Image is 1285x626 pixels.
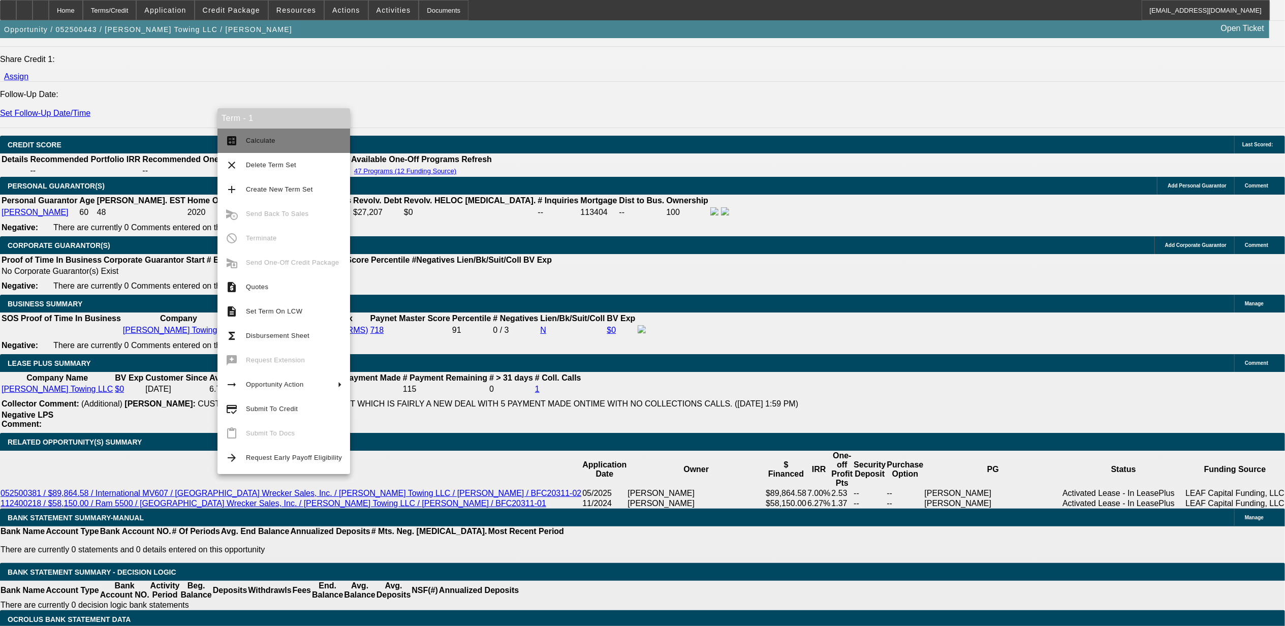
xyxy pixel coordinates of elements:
[369,1,419,20] button: Activities
[100,526,172,537] th: Bank Account NO.
[2,341,38,350] b: Negative:
[8,514,144,522] span: BANK STATEMENT SUMMARY-MANUAL
[627,451,765,488] th: Owner
[452,314,491,323] b: Percentile
[97,196,185,205] b: [PERSON_NAME]. EST
[370,326,384,334] a: 718
[8,182,105,190] span: PERSONAL GUARANTOR(S)
[489,373,533,382] b: # > 31 days
[226,305,238,318] mat-icon: description
[2,196,77,205] b: Personal Guarantor
[404,196,536,205] b: Revolv. HELOC [MEDICAL_DATA].
[198,399,798,408] span: CUSTOMER HAS 1 SERVICE CONTRACT WHICH IS FAIRLY A NEW DEAL WITH 5 PAYMENT MADE ONTIME WITH NO COL...
[886,498,924,509] td: --
[8,300,82,308] span: BUSINESS SUMMARY
[807,451,831,488] th: IRR
[8,141,61,149] span: CREDIT SCORE
[1185,498,1285,509] td: LEAF Capital Funding, LLC
[403,373,487,382] b: # Payment Remaining
[81,399,122,408] span: (Additional)
[203,6,260,14] span: Credit Package
[535,373,581,382] b: # Coll. Calls
[142,166,249,176] td: --
[403,207,537,218] td: $0
[1245,360,1268,366] span: Comment
[53,341,269,350] span: There are currently 0 Comments entered on this opportunity
[411,581,438,600] th: NSF(#)
[172,526,221,537] th: # Of Periods
[123,326,234,334] a: [PERSON_NAME] Towing LLC
[627,498,765,509] td: [PERSON_NAME]
[8,568,176,576] span: Bank Statement Summary - Decision Logic
[104,256,184,264] b: Corporate Guarantor
[246,185,313,193] span: Create New Term Set
[1165,242,1227,248] span: Add Corporate Guarantor
[325,1,368,20] button: Actions
[807,488,831,498] td: 7.00%
[452,326,491,335] div: 91
[246,283,268,291] span: Quotes
[581,196,617,205] b: Mortgage
[1062,488,1185,498] td: Activated Lease - In LeasePlus
[831,451,854,488] th: One-off Profit Pts
[1168,183,1227,189] span: Add Personal Guarantor
[226,159,238,171] mat-icon: clear
[627,488,765,498] td: [PERSON_NAME]
[2,385,113,393] a: [PERSON_NAME] Towing LLC
[246,405,298,413] span: Submit To Credit
[336,384,401,394] td: 15
[160,314,197,323] b: Company
[150,581,180,600] th: Activity Period
[1,266,556,276] td: No Corporate Guarantor(s) Exist
[412,256,455,264] b: #Negatives
[226,403,238,415] mat-icon: credit_score
[538,196,578,205] b: # Inquiries
[195,1,268,20] button: Credit Package
[1185,488,1285,498] td: LEAF Capital Funding, LLC
[1245,242,1268,248] span: Comment
[209,384,243,394] td: 6.71%
[292,581,311,600] th: Fees
[493,326,538,335] div: 0 / 3
[493,314,538,323] b: # Negatives
[765,451,807,488] th: $ Financed
[924,451,1062,488] th: PG
[853,451,886,488] th: Security Deposit
[246,161,296,169] span: Delete Term Set
[246,454,342,461] span: Request Early Payoff Eligibility
[145,373,207,382] b: Customer Since
[371,256,410,264] b: Percentile
[886,488,924,498] td: --
[53,223,269,232] span: There are currently 0 Comments entered on this opportunity
[145,384,208,394] td: [DATE]
[209,373,243,382] b: Avg. IRR
[226,379,238,391] mat-icon: arrow_right_alt
[1242,142,1273,147] span: Last Scored:
[619,196,665,205] b: Dist to Bus.
[1,545,564,554] p: There are currently 0 statements and 0 details entered on this opportunity
[115,385,124,393] a: $0
[831,498,854,509] td: 1.37
[607,314,636,323] b: BV Exp
[2,281,38,290] b: Negative:
[226,135,238,147] mat-icon: calculate
[246,137,275,144] span: Calculate
[765,488,807,498] td: $89,864.58
[2,399,79,408] b: Collector Comment:
[115,373,143,382] b: BV Exp
[807,498,831,509] td: 6.27%
[337,373,400,382] b: # Payment Made
[721,207,729,215] img: linkedin-icon.png
[1062,498,1185,509] td: Activated Lease - In LeasePlus
[1,255,102,265] th: Proof of Time In Business
[269,1,324,20] button: Resources
[853,498,886,509] td: --
[666,196,708,205] b: Ownership
[2,411,53,428] b: Negative LPS Comment:
[402,384,488,394] td: 115
[540,326,546,334] a: N
[8,359,91,367] span: LEASE PLUS SUMMARY
[226,183,238,196] mat-icon: add
[29,166,141,176] td: --
[489,384,534,394] td: 0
